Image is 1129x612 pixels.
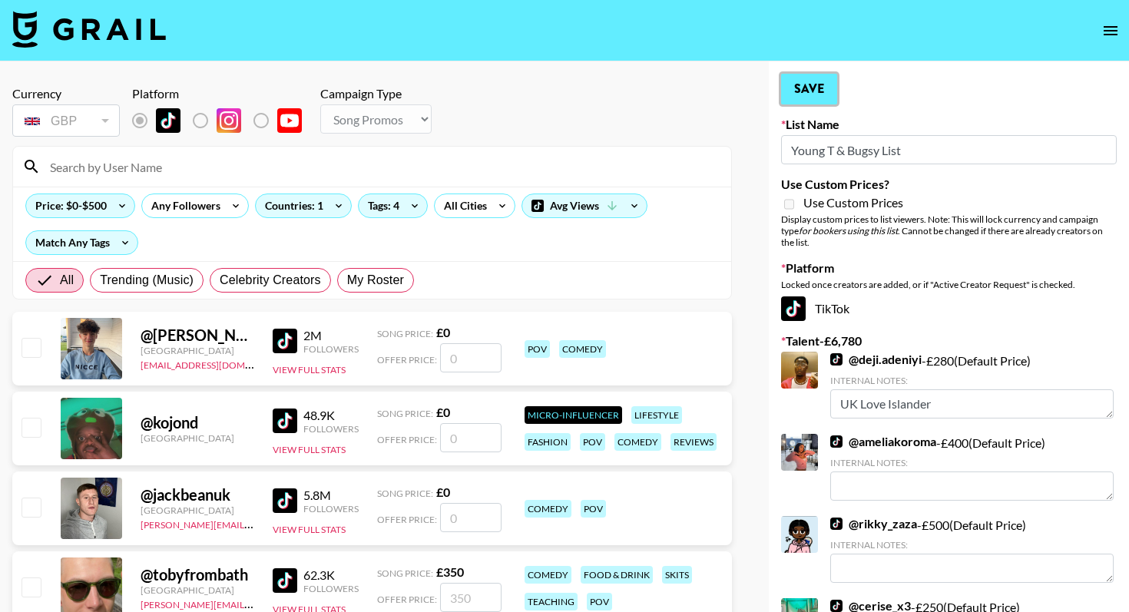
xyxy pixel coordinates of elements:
[273,524,346,535] button: View Full Stats
[273,409,297,433] img: TikTok
[303,408,359,423] div: 48.9K
[26,194,134,217] div: Price: $0-$500
[142,194,223,217] div: Any Followers
[26,231,137,254] div: Match Any Tags
[781,74,837,104] button: Save
[587,593,612,610] div: pov
[525,340,550,358] div: pov
[141,326,254,345] div: @ [PERSON_NAME].stee1e
[273,329,297,353] img: TikTok
[377,514,437,525] span: Offer Price:
[436,325,450,339] strong: £ 0
[522,194,647,217] div: Avg Views
[156,108,180,133] img: TikTok
[830,389,1114,418] textarea: UK Love Islander
[803,195,903,210] span: Use Custom Prices
[525,406,622,424] div: Micro-Influencer
[670,433,717,451] div: reviews
[141,504,254,516] div: [GEOGRAPHIC_DATA]
[1095,15,1126,46] button: open drawer
[377,354,437,366] span: Offer Price:
[141,356,295,371] a: [EMAIL_ADDRESS][DOMAIN_NAME]
[377,434,437,445] span: Offer Price:
[273,568,297,593] img: TikTok
[581,566,653,584] div: food & drink
[781,296,1117,321] div: TikTok
[256,194,351,217] div: Countries: 1
[830,518,843,530] img: TikTok
[377,328,433,339] span: Song Price:
[830,375,1114,386] div: Internal Notes:
[100,271,194,289] span: Trending (Music)
[12,11,166,48] img: Grail Talent
[303,343,359,355] div: Followers
[273,488,297,513] img: TikTok
[15,108,117,134] div: GBP
[132,104,314,137] div: List locked to TikTok.
[440,343,502,372] input: 0
[830,434,1114,501] div: - £ 400 (Default Price)
[436,405,450,419] strong: £ 0
[60,271,74,289] span: All
[830,457,1114,468] div: Internal Notes:
[41,154,722,179] input: Search by User Name
[781,117,1117,132] label: List Name
[347,271,404,289] span: My Roster
[377,594,437,605] span: Offer Price:
[559,340,606,358] div: comedy
[830,539,1114,551] div: Internal Notes:
[830,353,843,366] img: TikTok
[631,406,682,424] div: lifestyle
[781,260,1117,276] label: Platform
[277,108,302,133] img: YouTube
[303,567,359,583] div: 62.3K
[830,600,843,612] img: TikTok
[220,271,321,289] span: Celebrity Creators
[830,352,1114,418] div: - £ 280 (Default Price)
[132,86,314,101] div: Platform
[436,564,464,579] strong: £ 350
[303,503,359,514] div: Followers
[141,584,254,596] div: [GEOGRAPHIC_DATA]
[525,433,571,451] div: fashion
[781,296,806,321] img: TikTok
[12,101,120,140] div: Remove selected talent to change your currency
[435,194,490,217] div: All Cities
[662,566,692,584] div: skits
[141,565,254,584] div: @ tobyfrombath
[440,583,502,612] input: 350
[830,516,917,531] a: @rikky_zaza
[303,423,359,435] div: Followers
[580,433,605,451] div: pov
[525,500,571,518] div: comedy
[525,593,578,610] div: teaching
[830,516,1114,583] div: - £ 500 (Default Price)
[359,194,427,217] div: Tags: 4
[781,213,1117,248] div: Display custom prices to list viewers. Note: This will lock currency and campaign type . Cannot b...
[303,583,359,594] div: Followers
[614,433,661,451] div: comedy
[781,279,1117,290] div: Locked once creators are added, or if "Active Creator Request" is checked.
[830,352,922,367] a: @deji.adeniyi
[320,86,432,101] div: Campaign Type
[141,516,368,531] a: [PERSON_NAME][EMAIL_ADDRESS][DOMAIN_NAME]
[440,503,502,532] input: 0
[830,434,936,449] a: @ameliakoroma
[141,485,254,504] div: @ jackbeanuk
[781,177,1117,192] label: Use Custom Prices?
[799,225,898,237] em: for bookers using this list
[141,413,254,432] div: @ kojond
[217,108,241,133] img: Instagram
[525,566,571,584] div: comedy
[377,488,433,499] span: Song Price:
[141,596,368,610] a: [PERSON_NAME][EMAIL_ADDRESS][DOMAIN_NAME]
[436,485,450,499] strong: £ 0
[141,345,254,356] div: [GEOGRAPHIC_DATA]
[581,500,606,518] div: pov
[303,488,359,503] div: 5.8M
[303,328,359,343] div: 2M
[830,435,843,448] img: TikTok
[12,86,120,101] div: Currency
[273,364,346,375] button: View Full Stats
[377,567,433,579] span: Song Price:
